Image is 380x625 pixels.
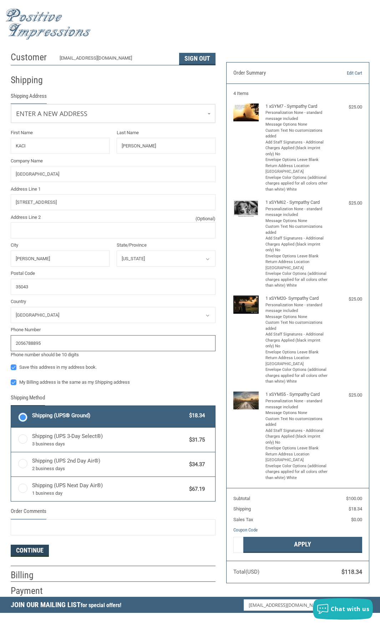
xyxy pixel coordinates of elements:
[11,585,52,597] h2: Payment
[186,436,205,444] span: $31.75
[11,270,216,277] label: Postal Code
[233,537,243,553] input: Gift Certificate or Coupon Code
[32,412,186,420] span: Shipping (UPS® Ground)
[265,452,328,463] li: Return Address Location [GEOGRAPHIC_DATA]
[349,506,362,511] span: $18.34
[313,598,373,620] button: Chat with us
[11,364,216,370] label: Save this address in my address book.
[186,412,205,420] span: $18.34
[330,392,362,399] div: $25.00
[321,70,362,77] a: Edit Cart
[265,122,328,128] li: Message Options None
[11,545,49,557] button: Continue
[196,215,216,222] small: (Optional)
[351,517,362,522] span: $0.00
[265,463,328,481] li: Envelope Color Options (additional charges applied for all colors other than white) White
[11,379,216,385] label: My Billing address is the same as my Shipping address
[233,70,321,77] h3: Order Summary
[265,206,328,218] li: Personalization None - standard message included
[11,326,216,333] label: Phone Number
[265,259,328,271] li: Return Address Location [GEOGRAPHIC_DATA]
[16,109,87,118] span: Enter a new address
[265,410,328,416] li: Message Options None
[11,298,216,305] label: Country
[11,507,46,519] legend: Order Comments
[244,599,333,611] input: Email
[32,490,186,497] span: 1 business day
[11,597,125,615] h5: Join Our Mailing List
[5,8,91,40] img: Positive Impressions
[11,242,110,249] label: City
[233,569,259,575] span: Total (USD)
[331,605,369,613] span: Chat with us
[32,465,186,472] span: 2 business days
[265,349,328,356] li: Envelope Options Leave Blank
[11,186,216,193] label: Address Line 1
[330,296,362,303] div: $25.00
[265,140,328,157] li: Add Staff Signatures - Additional Charges Applied (black imprint only) No
[265,445,328,452] li: Envelope Options Leave Blank
[265,200,328,205] h4: 1 x SYM62 - Sympathy Card
[265,104,328,109] h4: 1 x SYM7 - Sympathy Card
[179,53,216,65] button: Sign Out
[346,496,362,501] span: $100.00
[265,314,328,320] li: Message Options None
[243,537,362,553] button: Apply
[233,506,251,511] span: Shipping
[233,517,253,522] span: Sales Tax
[11,214,216,221] label: Address Line 2
[265,416,328,428] li: Custom Text No customizations added
[81,602,121,609] span: for special offers!
[265,302,328,314] li: Personalization None - standard message included
[265,253,328,259] li: Envelope Options Leave Blank
[265,428,328,446] li: Add Staff Signatures - Additional Charges Applied (black imprint only) No
[265,320,328,332] li: Custom Text No customizations added
[265,332,328,349] li: Add Staff Signatures - Additional Charges Applied (black imprint only) No
[265,224,328,236] li: Custom Text No customizations added
[11,351,216,358] div: Phone number should be 10 digits
[32,482,186,497] span: Shipping (UPS Next Day Air®)
[330,104,362,111] div: $25.00
[11,157,216,165] label: Company Name
[265,175,328,193] li: Envelope Color Options (additional charges applied for all colors other than white) White
[233,91,362,96] h3: 4 Items
[233,496,250,501] span: Subtotal
[11,569,52,581] h2: Billing
[117,129,216,136] label: Last Name
[32,457,186,472] span: Shipping (UPS 2nd Day Air®)
[32,432,186,447] span: Shipping (UPS 3-Day Select®)
[265,392,328,397] h4: 1 x SYM55 - Sympathy Card
[265,236,328,253] li: Add Staff Signatures - Additional Charges Applied (black imprint only) No
[32,440,186,448] span: 3 business days
[11,129,110,136] label: First Name
[265,163,328,175] li: Return Address Location [GEOGRAPHIC_DATA]
[341,569,362,575] span: $118.34
[265,355,328,367] li: Return Address Location [GEOGRAPHIC_DATA]
[60,55,172,65] div: [EMAIL_ADDRESS][DOMAIN_NAME]
[11,394,45,405] legend: Shipping Method
[265,157,328,163] li: Envelope Options Leave Blank
[233,527,258,533] a: Coupon Code
[117,242,216,249] label: State/Province
[265,296,328,301] h4: 1 x SYM20- Sympathy Card
[11,104,215,123] a: Enter or select a different address
[265,398,328,410] li: Personalization None - standard message included
[11,51,52,63] h2: Customer
[265,110,328,122] li: Personalization None - standard message included
[265,218,328,224] li: Message Options None
[11,74,52,86] h2: Shipping
[186,460,205,469] span: $34.37
[265,367,328,385] li: Envelope Color Options (additional charges applied for all colors other than white) White
[186,485,205,493] span: $67.19
[11,92,47,104] legend: Shipping Address
[265,128,328,140] li: Custom Text No customizations added
[265,271,328,289] li: Envelope Color Options (additional charges applied for all colors other than white) White
[330,200,362,207] div: $25.00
